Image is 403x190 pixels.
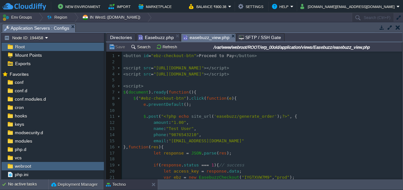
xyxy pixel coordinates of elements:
[14,44,26,50] a: Root
[199,175,239,180] span: EasebuzzCheckout
[148,102,184,107] span: preventDefault
[138,96,186,101] span: "#ebz-checkout-btn"
[14,138,33,144] a: modules
[106,126,116,132] div: 13
[123,90,126,95] span: $
[290,175,295,180] span: );
[234,53,239,58] span: </
[144,53,149,58] span: id
[106,59,116,65] div: 2
[58,3,102,10] button: New Environment
[239,34,281,41] span: SFTP / SSH Gate
[14,96,47,102] span: conf.modules.d
[138,34,174,41] span: Easebuzz.php
[126,90,128,95] span: (
[146,114,148,119] span: .
[164,169,171,174] span: let
[164,175,171,180] span: var
[201,169,204,174] span: =
[144,72,151,76] span: src
[14,61,32,66] a: Exports
[136,33,180,41] li: /var/www/webroot/ROOT/erp_00old/application/controllers/Easebuzz.php
[136,96,138,101] span: (
[164,114,176,119] span: <?php
[151,145,158,149] span: res
[154,120,169,125] span: amount
[4,24,69,32] span: Application Servers : Configs
[106,175,116,181] div: 21
[174,169,199,174] span: access_key
[148,114,158,119] span: post
[14,121,25,127] span: keys
[106,108,116,114] div: 10
[183,34,230,42] span: easebuzz_view.php
[219,151,226,155] span: res
[106,144,116,150] div: 16
[126,84,141,88] span: script
[14,52,43,58] a: Mount Points
[144,65,151,70] span: src
[109,44,127,50] button: Save
[14,172,29,177] a: php.ini
[8,71,30,77] span: Favorites
[217,151,219,155] span: (
[123,145,128,149] span: },
[47,13,70,22] button: Region
[2,13,34,22] button: Env Groups
[184,163,199,167] span: status
[238,3,265,10] button: Settings
[229,169,239,174] span: data
[82,13,143,22] button: IN West1 ([DOMAIN_NAME])
[239,175,242,180] span: (
[169,90,189,95] span: function
[51,181,98,188] button: Deployment Manager
[275,175,290,180] span: "prod"
[8,179,48,190] div: No active tasks
[138,3,173,10] button: Marketplace
[106,156,116,162] div: 18
[161,114,164,119] span: "
[106,162,116,168] div: 19
[219,163,244,167] span: // success
[146,102,148,107] span: .
[106,95,116,102] div: 8
[290,114,297,119] span: , {
[194,126,196,131] span: ,
[174,175,181,180] span: ebz
[106,102,116,108] div: 9
[126,65,141,70] span: script
[277,114,282,119] span: );
[148,90,154,95] span: ).
[242,175,272,180] span: "IYGTXVW7M9"
[154,126,164,131] span: name
[106,181,126,188] button: Techno
[14,79,24,85] a: conf
[227,65,229,70] span: >
[154,72,204,76] span: "[URL][DOMAIN_NAME]"
[154,151,161,155] span: let
[199,132,201,137] span: ,
[206,169,227,174] span: response
[128,90,149,95] span: document
[201,163,209,167] span: ===
[164,126,166,131] span: :
[169,138,244,143] span: "[EMAIL_ADDRESS][DOMAIN_NAME]"
[106,120,116,126] div: 12
[229,96,232,101] span: e
[166,90,169,95] span: (
[106,150,116,156] div: 17
[169,120,171,125] span: :
[14,113,28,119] span: hooks
[196,53,199,58] span: >
[239,169,242,174] span: ;
[110,34,132,41] span: Directories
[201,151,204,155] span: .
[123,53,126,58] span: <
[211,72,227,76] span: script
[106,65,116,71] div: 3
[191,151,201,155] span: JSON
[300,3,397,10] button: [DOMAIN_NAME][EMAIL_ADDRESS][DOMAIN_NAME]
[211,114,214,119] span: (
[204,65,211,70] span: ></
